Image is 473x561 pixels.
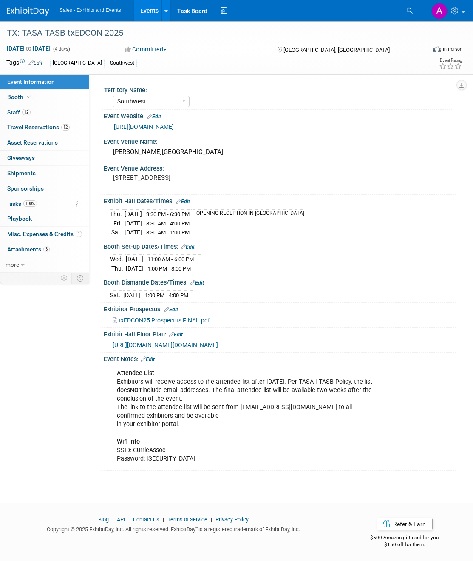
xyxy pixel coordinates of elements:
[0,181,89,196] a: Sponsorships
[104,328,456,339] div: Exhibit Hall Floor Plan:
[52,46,70,52] span: (4 days)
[7,185,44,192] span: Sponsorships
[98,516,109,523] a: Blog
[0,227,89,242] a: Misc. Expenses & Credits1
[104,276,456,287] div: Booth Dismantle Dates/Times:
[110,219,125,228] td: Fri.
[353,541,456,548] div: $150 off for them.
[147,265,191,272] span: 1:00 PM - 8:00 PM
[181,244,195,250] a: Edit
[122,45,170,54] button: Committed
[7,170,36,177] span: Shipments
[117,370,154,377] b: Attendee List
[164,307,178,313] a: Edit
[167,516,207,523] a: Terms of Service
[23,200,37,207] span: 100%
[110,290,123,299] td: Sat.
[209,516,214,523] span: |
[25,45,33,52] span: to
[215,516,249,523] a: Privacy Policy
[0,196,89,211] a: Tasks100%
[6,261,19,268] span: more
[146,211,190,217] span: 3:30 PM - 6:30 PM
[108,59,137,68] div: Southwest
[377,518,433,530] a: Refer & Earn
[57,273,72,284] td: Personalize Event Tab Strip
[125,228,142,237] td: [DATE]
[50,59,105,68] div: [GEOGRAPHIC_DATA]
[126,264,143,273] td: [DATE]
[110,145,450,159] div: [PERSON_NAME][GEOGRAPHIC_DATA]
[190,280,204,286] a: Edit
[28,60,42,66] a: Edit
[146,220,190,227] span: 8:30 AM - 4:00 PM
[117,516,125,523] a: API
[111,365,384,467] div: Exhibitors will receive access to the attendee list after [DATE]. Per TASA | TASB Policy, the lis...
[433,46,441,52] img: Format-Inperson.png
[439,58,462,63] div: Event Rating
[104,110,456,121] div: Event Website:
[104,240,456,251] div: Booth Set-up Dates/Times:
[126,255,143,264] td: [DATE]
[61,124,70,131] span: 12
[43,246,50,252] span: 3
[161,516,166,523] span: |
[7,154,35,161] span: Giveaways
[392,44,462,57] div: Event Format
[0,105,89,120] a: Staff12
[145,292,188,299] span: 1:00 PM - 4:00 PM
[113,342,218,348] a: [URL][DOMAIN_NAME][DOMAIN_NAME]
[104,195,456,206] div: Exhibit Hall Dates/Times:
[126,516,132,523] span: |
[7,215,32,222] span: Playbook
[176,199,190,205] a: Edit
[353,529,456,548] div: $500 Amazon gift card for you,
[104,303,456,314] div: Exhibitor Prospectus:
[104,135,456,146] div: Event Venue Name:
[7,109,31,116] span: Staff
[0,74,89,89] a: Event Information
[442,46,462,52] div: In-Person
[4,26,417,41] div: TX: TASA TASB txEDCON 2025
[104,162,456,173] div: Event Venue Address:
[146,229,190,236] span: 8:30 AM - 1:00 PM
[110,255,126,264] td: Wed.
[110,209,125,219] td: Thu.
[123,290,141,299] td: [DATE]
[169,332,183,338] a: Edit
[141,356,155,362] a: Edit
[147,256,194,262] span: 11:00 AM - 6:00 PM
[0,242,89,257] a: Attachments3
[110,228,125,237] td: Sat.
[0,211,89,226] a: Playbook
[7,94,33,100] span: Booth
[72,273,89,284] td: Toggle Event Tabs
[104,353,456,364] div: Event Notes:
[117,438,140,445] u: Wifi Info
[7,139,58,146] span: Asset Reservations
[114,123,174,130] a: [URL][DOMAIN_NAME]
[110,516,116,523] span: |
[119,317,210,324] span: txEDCON25 Prospectus FINAL.pdf
[125,209,142,219] td: [DATE]
[0,257,89,272] a: more
[130,387,142,394] b: NOT
[76,231,82,237] span: 1
[6,45,51,52] span: [DATE] [DATE]
[27,94,31,99] i: Booth reservation complete
[191,209,304,219] td: OPENING RECEPTION IN [GEOGRAPHIC_DATA]
[6,524,340,533] div: Copyright © 2025 ExhibitDay, Inc. All rights reserved. ExhibitDay is a registered trademark of Ex...
[113,317,210,324] a: txEDCON25 Prospectus FINAL.pdf
[0,120,89,135] a: Travel Reservations12
[7,231,82,237] span: Misc. Expenses & Credits
[104,84,452,94] div: Territory Name:
[7,7,49,16] img: ExhibitDay
[431,3,448,19] img: Albert Martinez
[195,525,198,530] sup: ®
[147,114,161,120] a: Edit
[7,78,55,85] span: Event Information
[0,135,89,150] a: Asset Reservations
[125,219,142,228] td: [DATE]
[0,166,89,181] a: Shipments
